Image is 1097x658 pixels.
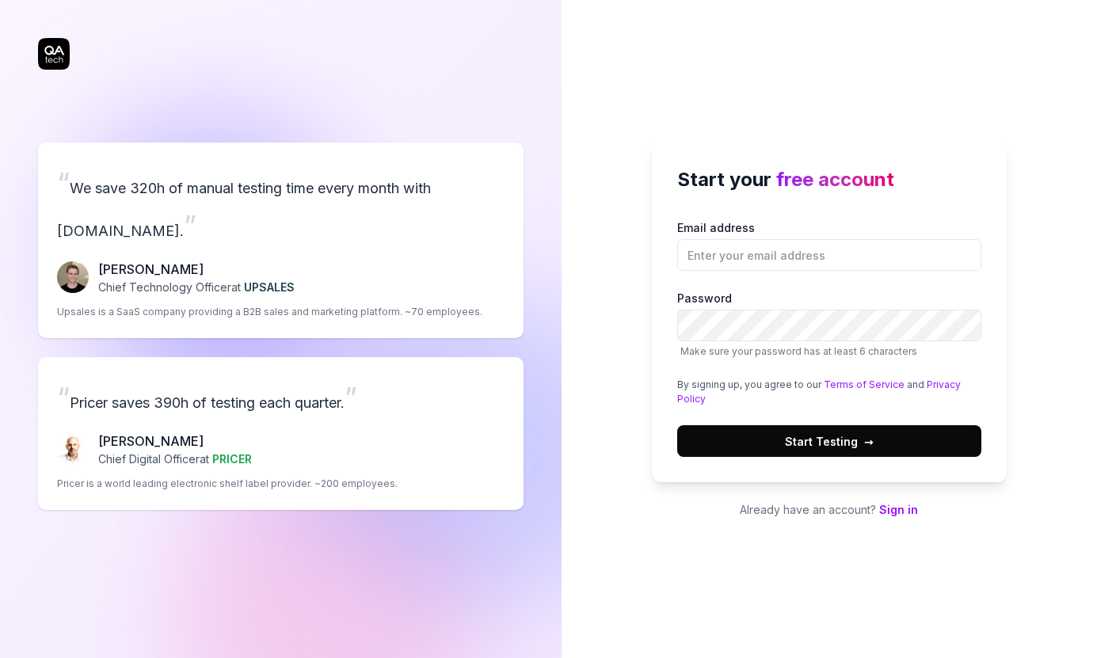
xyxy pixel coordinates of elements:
[345,380,357,415] span: ”
[677,239,981,271] input: Email address
[677,310,981,341] input: PasswordMake sure your password has at least 6 characters
[57,165,70,200] span: “
[98,279,295,295] p: Chief Technology Officer at
[57,261,89,293] img: Fredrik Seidl
[677,378,981,406] div: By signing up, you agree to our and
[212,452,252,466] span: PRICER
[864,433,874,450] span: →
[244,280,295,294] span: UPSALES
[824,378,905,390] a: Terms of Service
[677,165,981,194] h2: Start your
[57,433,89,465] img: Chris Chalkitis
[652,501,1007,518] p: Already have an account?
[57,477,398,491] p: Pricer is a world leading electronic shelf label provider. ~200 employees.
[57,305,482,319] p: Upsales is a SaaS company providing a B2B sales and marketing platform. ~70 employees.
[98,260,295,279] p: [PERSON_NAME]
[677,290,981,359] label: Password
[680,345,917,357] span: Make sure your password has at least 6 characters
[38,143,524,338] a: “We save 320h of manual testing time every month with [DOMAIN_NAME].”Fredrik Seidl[PERSON_NAME]Ch...
[57,376,505,419] p: Pricer saves 390h of testing each quarter.
[57,162,505,247] p: We save 320h of manual testing time every month with [DOMAIN_NAME].
[677,219,981,271] label: Email address
[677,425,981,457] button: Start Testing→
[785,433,874,450] span: Start Testing
[776,168,894,191] span: free account
[184,208,196,243] span: ”
[98,451,252,467] p: Chief Digital Officer at
[38,357,524,510] a: “Pricer saves 390h of testing each quarter.”Chris Chalkitis[PERSON_NAME]Chief Digital Officerat P...
[98,432,252,451] p: [PERSON_NAME]
[879,503,918,516] a: Sign in
[57,380,70,415] span: “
